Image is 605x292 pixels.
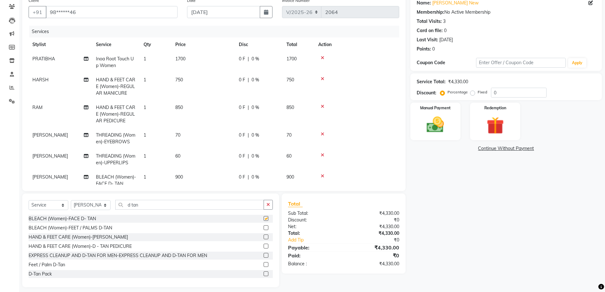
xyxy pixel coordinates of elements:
th: Qty [140,37,171,52]
span: 0 F [239,56,245,62]
th: Price [171,37,235,52]
div: Points: [417,46,431,52]
span: 1 [144,105,146,110]
span: 900 [286,174,294,180]
div: Discount: [283,217,344,223]
span: | [248,153,249,160]
span: HAND & FEET CARE (Women)-REGULAR MANICURE [96,77,135,96]
div: Balance : [283,261,344,267]
div: Discount: [417,90,436,96]
span: PRATIBHA [32,56,55,62]
span: 0 F [239,132,245,139]
th: Disc [235,37,283,52]
div: ₹4,330.00 [344,244,404,251]
span: | [248,174,249,180]
div: ₹4,330.00 [448,78,468,85]
a: Add Tip [283,237,353,243]
div: ₹4,330.00 [344,230,404,237]
span: 850 [175,105,183,110]
input: Enter Offer / Coupon Code [476,58,566,68]
span: 70 [175,132,180,138]
span: 1 [144,174,146,180]
span: 1 [144,153,146,159]
div: Total Visits: [417,18,442,25]
div: [DATE] [439,37,453,43]
span: [PERSON_NAME] [32,132,68,138]
button: +91 [29,6,46,18]
span: 1700 [286,56,297,62]
span: 0 % [252,77,259,83]
span: 1700 [175,56,185,62]
span: HARSH [32,77,49,83]
div: Payable: [283,244,344,251]
div: EXPRESS CLEANUP AND D-TAN FOR MEN-EXPRESS CLEANUP AND D-TAN FOR MEN [29,252,207,259]
span: 70 [286,132,292,138]
div: Membership: [417,9,444,16]
span: 1 [144,132,146,138]
div: ₹0 [354,237,404,243]
span: 1 [144,56,146,62]
span: 0 % [252,132,259,139]
span: HAND & FEET CARE (Women)-REGULAR PEDICURE [96,105,135,124]
div: 0 [444,27,447,34]
div: Total: [283,230,344,237]
div: ₹4,330.00 [344,261,404,267]
span: [PERSON_NAME] [32,174,68,180]
span: 0 F [239,104,245,111]
button: Apply [568,58,586,68]
span: 0 % [252,174,259,180]
span: 750 [175,77,183,83]
span: 0 % [252,153,259,160]
div: ₹4,330.00 [344,223,404,230]
div: Services [29,26,404,37]
div: Feet / Palm D-Tan [29,261,65,268]
img: _gift.svg [481,115,509,136]
span: | [248,56,249,62]
span: 900 [175,174,183,180]
span: RAM [32,105,43,110]
label: Fixed [478,89,487,95]
span: Inoa Root Touch Up Women [96,56,134,68]
span: 60 [175,153,180,159]
span: | [248,132,249,139]
div: ₹0 [344,217,404,223]
div: 3 [443,18,446,25]
div: ₹0 [344,252,404,259]
span: 750 [286,77,294,83]
label: Redemption [484,105,506,111]
input: Search or Scan [115,200,264,210]
div: Card on file: [417,27,443,34]
span: 0 % [252,56,259,62]
div: 0 [432,46,435,52]
img: _cash.svg [421,115,449,135]
span: Total [288,200,303,207]
span: 0 F [239,77,245,83]
span: [PERSON_NAME] [32,153,68,159]
span: 60 [286,153,292,159]
span: 0 F [239,153,245,160]
span: 0 F [239,174,245,180]
div: Last Visit: [417,37,438,43]
span: | [248,77,249,83]
div: Net: [283,223,344,230]
th: Stylist [29,37,92,52]
th: Action [314,37,399,52]
div: HAND & FEET CARE (Women)-D - TAN PEDICURE [29,243,132,250]
div: Service Total: [417,78,446,85]
span: 1 [144,77,146,83]
a: Continue Without Payment [412,145,601,152]
span: THREADING (Women)-UPPERLIPS [96,153,135,166]
th: Service [92,37,140,52]
span: | [248,104,249,111]
div: Paid: [283,252,344,259]
span: BLEACH (Women)-FACE D- TAN [96,174,136,187]
label: Manual Payment [420,105,451,111]
div: Coupon Code [417,59,476,66]
th: Total [283,37,314,52]
span: 850 [286,105,294,110]
div: No Active Membership [417,9,595,16]
div: BLEACH (Women)-FEET / PALMS D-TAN [29,225,112,231]
div: ₹4,330.00 [344,210,404,217]
span: 0 % [252,104,259,111]
div: D-Tan Pack [29,271,52,277]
